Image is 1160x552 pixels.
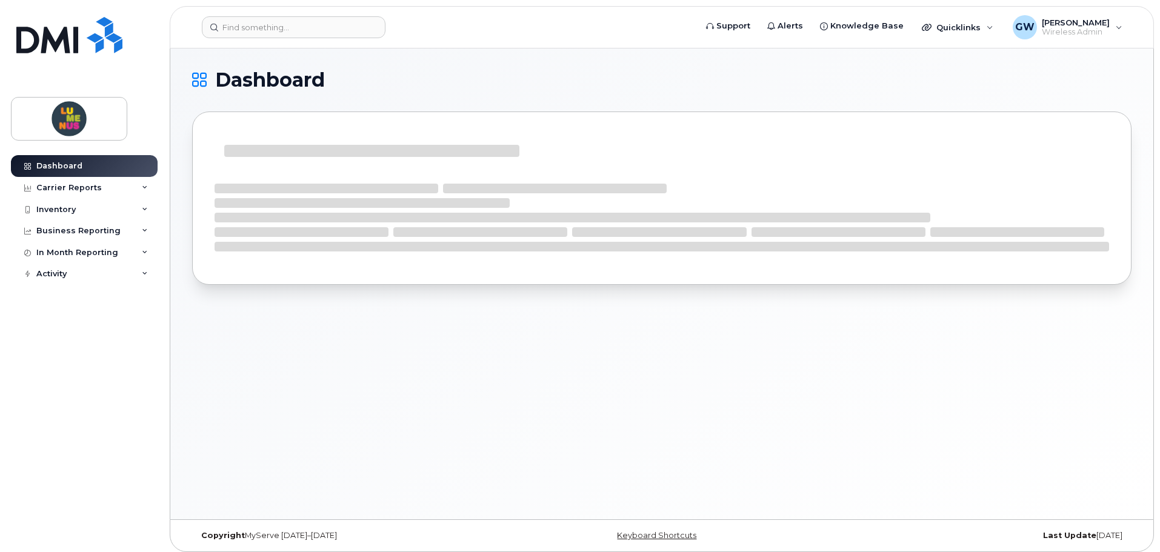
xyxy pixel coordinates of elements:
span: Dashboard [215,71,325,89]
div: [DATE] [818,531,1132,540]
strong: Last Update [1043,531,1096,540]
div: MyServe [DATE]–[DATE] [192,531,505,540]
strong: Copyright [201,531,245,540]
a: Keyboard Shortcuts [617,531,696,540]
